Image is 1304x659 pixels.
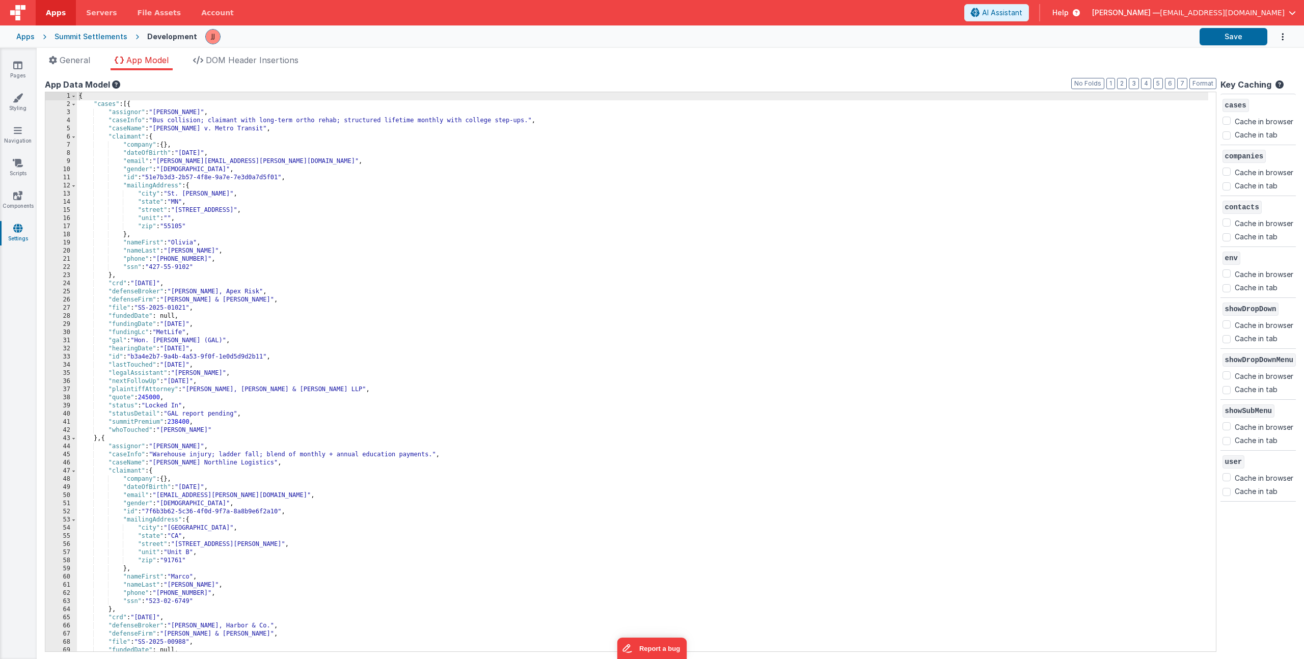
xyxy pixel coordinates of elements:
[1052,8,1069,18] span: Help
[1189,78,1216,89] button: Format
[86,8,117,18] span: Servers
[60,55,90,65] span: General
[45,434,77,443] div: 43
[45,206,77,214] div: 15
[964,4,1029,21] button: AI Assistant
[45,451,77,459] div: 45
[45,304,77,312] div: 27
[45,353,77,361] div: 33
[1235,216,1293,229] label: Cache in browser
[1160,8,1285,18] span: [EMAIL_ADDRESS][DOMAIN_NAME]
[1071,78,1104,89] button: No Folds
[45,638,77,646] div: 68
[1222,150,1266,163] span: companies
[1235,435,1278,446] label: Cache in tab
[45,573,77,581] div: 60
[45,630,77,638] div: 67
[45,402,77,410] div: 39
[45,78,1216,91] div: App Data Model
[45,557,77,565] div: 58
[1220,80,1271,90] h4: Key Caching
[1222,99,1249,112] span: cases
[45,646,77,654] div: 69
[45,141,77,149] div: 7
[1235,129,1278,140] label: Cache in tab
[1235,282,1278,293] label: Cache in tab
[617,638,687,659] iframe: Marker.io feedback button
[45,475,77,483] div: 48
[45,540,77,548] div: 56
[1222,303,1279,316] span: showDropDown
[45,443,77,451] div: 44
[45,516,77,524] div: 53
[45,166,77,174] div: 10
[45,320,77,328] div: 29
[1129,78,1139,89] button: 3
[206,55,298,65] span: DOM Header Insertions
[45,174,77,182] div: 11
[45,614,77,622] div: 65
[45,312,77,320] div: 28
[45,231,77,239] div: 18
[45,548,77,557] div: 57
[45,418,77,426] div: 41
[206,30,220,44] img: 67cf703950b6d9cd5ee0aacca227d490
[45,426,77,434] div: 42
[1106,78,1115,89] button: 1
[45,508,77,516] div: 52
[45,597,77,606] div: 63
[1235,318,1293,331] label: Cache in browser
[1117,78,1127,89] button: 2
[1235,166,1293,178] label: Cache in browser
[1222,353,1296,367] span: showDropDownMenu
[45,361,77,369] div: 34
[45,410,77,418] div: 40
[1235,115,1293,127] label: Cache in browser
[45,622,77,630] div: 66
[1222,201,1262,214] span: contacts
[45,190,77,198] div: 13
[45,386,77,394] div: 37
[45,214,77,223] div: 16
[45,198,77,206] div: 14
[45,337,77,345] div: 31
[45,581,77,589] div: 61
[45,280,77,288] div: 24
[45,125,77,133] div: 5
[45,288,77,296] div: 25
[1235,384,1278,395] label: Cache in tab
[45,255,77,263] div: 21
[1235,180,1278,191] label: Cache in tab
[982,8,1022,18] span: AI Assistant
[45,157,77,166] div: 9
[1222,404,1274,418] span: showSubMenu
[45,500,77,508] div: 51
[1235,333,1278,344] label: Cache in tab
[45,108,77,117] div: 3
[45,483,77,491] div: 49
[45,133,77,141] div: 6
[45,491,77,500] div: 50
[45,377,77,386] div: 36
[138,8,181,18] span: File Assets
[45,328,77,337] div: 30
[45,589,77,597] div: 62
[45,345,77,353] div: 32
[1235,267,1293,280] label: Cache in browser
[45,296,77,304] div: 26
[1141,78,1151,89] button: 4
[1153,78,1163,89] button: 5
[45,247,77,255] div: 20
[147,32,197,42] div: Development
[1235,369,1293,381] label: Cache in browser
[45,565,77,573] div: 59
[1092,8,1160,18] span: [PERSON_NAME] —
[1267,26,1288,47] button: Options
[45,182,77,190] div: 12
[45,92,77,100] div: 1
[45,369,77,377] div: 35
[45,394,77,402] div: 38
[1200,28,1267,45] button: Save
[1092,8,1296,18] button: [PERSON_NAME] — [EMAIL_ADDRESS][DOMAIN_NAME]
[1235,486,1278,497] label: Cache in tab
